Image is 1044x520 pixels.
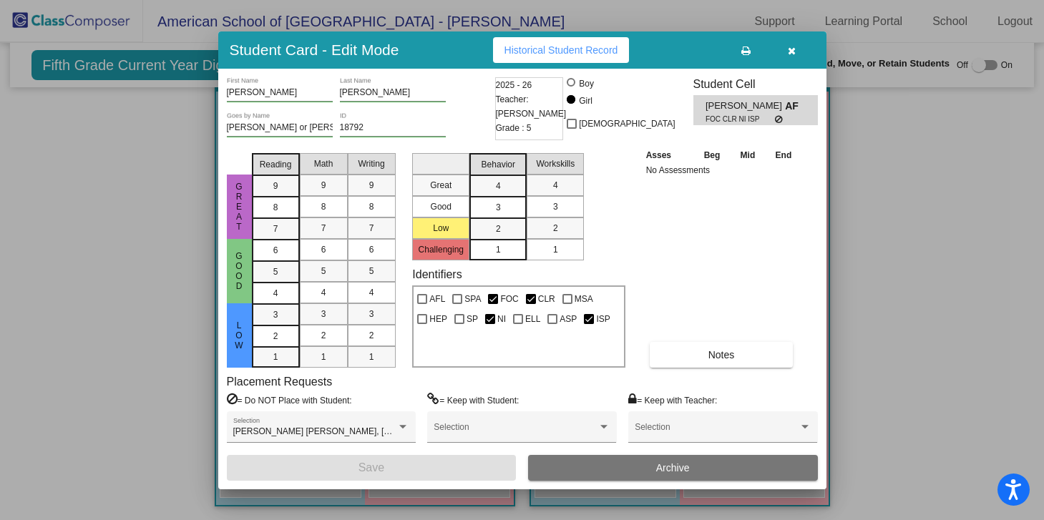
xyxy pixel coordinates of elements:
[321,200,326,213] span: 8
[340,123,446,133] input: Enter ID
[553,179,558,192] span: 4
[230,41,399,59] h3: Student Card - Edit Mode
[525,310,540,328] span: ELL
[273,180,278,192] span: 9
[482,158,515,171] span: Behavior
[369,286,374,299] span: 4
[273,308,278,321] span: 3
[497,310,506,328] span: NI
[273,222,278,235] span: 7
[496,78,532,92] span: 2025 - 26
[429,290,445,308] span: AFL
[314,157,333,170] span: Math
[628,393,717,407] label: = Keep with Teacher:
[579,115,675,132] span: [DEMOGRAPHIC_DATA]
[233,426,603,436] span: [PERSON_NAME] [PERSON_NAME], [PERSON_NAME], [PERSON_NAME], [PERSON_NAME]
[496,180,501,192] span: 4
[575,290,593,308] span: MSA
[496,121,532,135] span: Grade : 5
[233,182,245,232] span: Great
[321,329,326,342] span: 2
[708,349,735,360] span: Notes
[369,350,374,363] span: 1
[504,44,618,56] span: Historical Student Record
[500,290,518,308] span: FOC
[412,268,462,281] label: Identifiers
[693,147,731,163] th: Beg
[227,123,333,133] input: goes by name
[369,179,374,192] span: 9
[273,350,278,363] span: 1
[233,251,245,291] span: Good
[643,163,802,177] td: No Assessments
[538,290,555,308] span: CLR
[369,200,374,213] span: 8
[227,375,333,388] label: Placement Requests
[560,310,577,328] span: ASP
[369,222,374,235] span: 7
[578,94,592,107] div: Girl
[227,393,352,407] label: = Do NOT Place with Student:
[496,222,501,235] span: 2
[496,243,501,256] span: 1
[706,114,775,124] span: FOC CLR NI ISP
[369,329,374,342] span: 2
[321,243,326,256] span: 6
[273,265,278,278] span: 5
[464,290,481,308] span: SPA
[643,147,694,163] th: Asses
[358,461,384,474] span: Save
[785,99,805,114] span: AF
[321,222,326,235] span: 7
[369,308,374,320] span: 3
[693,77,818,91] h3: Student Cell
[227,455,517,481] button: Save
[260,158,292,171] span: Reading
[553,200,558,213] span: 3
[321,286,326,299] span: 4
[427,393,519,407] label: = Keep with Student:
[553,222,558,235] span: 2
[496,92,567,121] span: Teacher: [PERSON_NAME]
[528,455,818,481] button: Archive
[596,310,610,328] span: ISP
[369,265,374,278] span: 5
[358,157,384,170] span: Writing
[731,147,765,163] th: Mid
[578,77,594,90] div: Boy
[321,350,326,363] span: 1
[765,147,802,163] th: End
[233,320,245,350] span: Low
[429,310,447,328] span: HEP
[273,201,278,214] span: 8
[321,265,326,278] span: 5
[467,310,478,328] span: SP
[706,99,785,114] span: [PERSON_NAME]
[553,243,558,256] span: 1
[369,243,374,256] span: 6
[321,308,326,320] span: 3
[656,462,690,474] span: Archive
[273,244,278,257] span: 6
[273,287,278,300] span: 4
[493,37,630,63] button: Historical Student Record
[650,342,794,368] button: Notes
[273,330,278,343] span: 2
[321,179,326,192] span: 9
[496,201,501,214] span: 3
[536,157,575,170] span: Workskills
